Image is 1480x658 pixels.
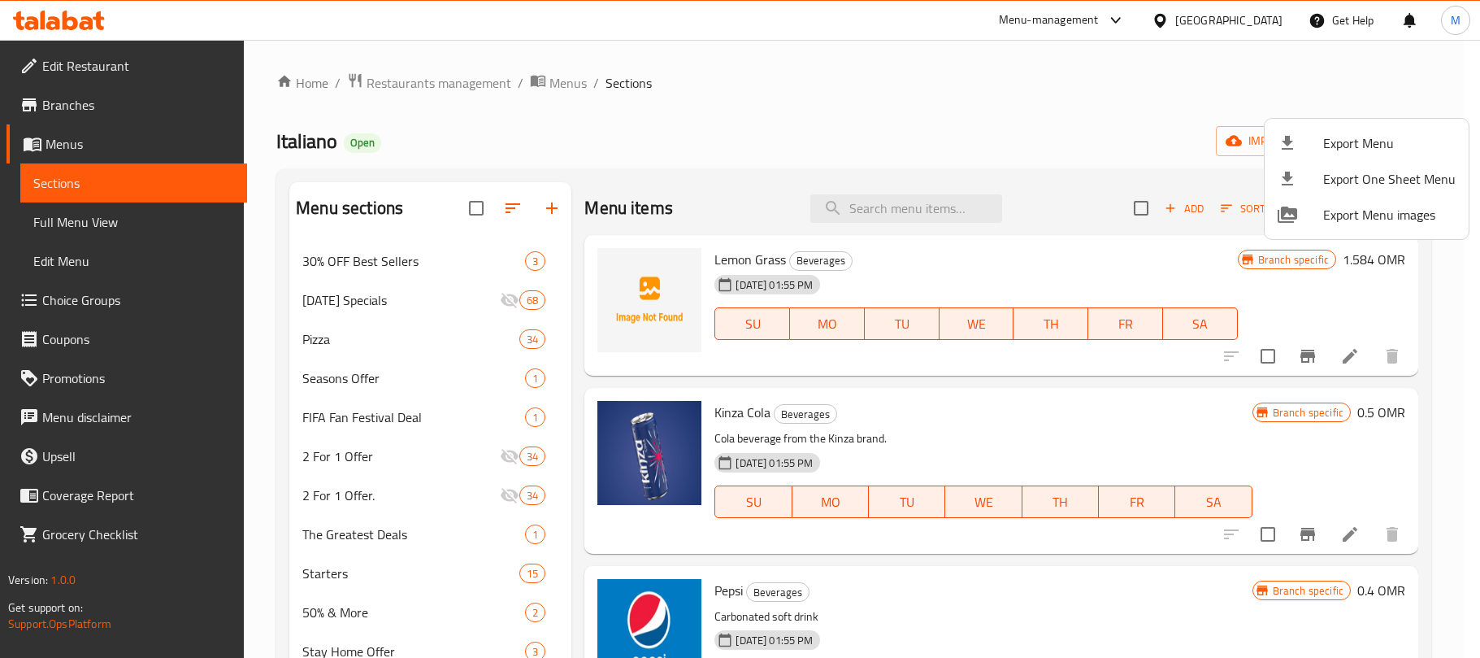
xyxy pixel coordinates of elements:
[1265,161,1469,197] li: Export one sheet menu items
[1323,205,1456,224] span: Export Menu images
[1323,133,1456,153] span: Export Menu
[1323,169,1456,189] span: Export One Sheet Menu
[1265,125,1469,161] li: Export menu items
[1265,197,1469,233] li: Export Menu images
